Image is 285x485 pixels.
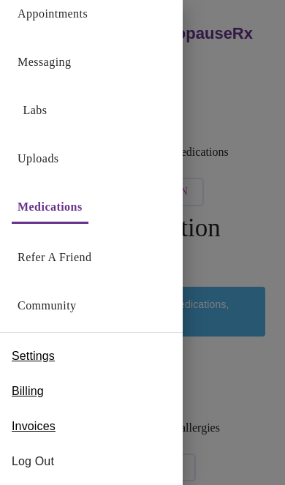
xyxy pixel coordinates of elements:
[12,48,77,77] button: Messaging
[18,247,92,268] a: Refer a Friend
[12,418,56,435] span: Invoices
[18,148,59,169] a: Uploads
[12,345,55,368] a: Settings
[12,453,171,470] span: Log Out
[12,415,56,438] a: Invoices
[18,296,77,316] a: Community
[12,380,44,403] a: Billing
[12,291,83,320] button: Community
[12,243,98,272] button: Refer a Friend
[12,383,44,400] span: Billing
[18,197,83,217] a: Medications
[18,52,71,72] a: Messaging
[12,192,88,224] button: Medications
[12,144,65,173] button: Uploads
[18,4,88,24] a: Appointments
[12,96,58,125] button: Labs
[12,347,55,365] span: Settings
[23,100,47,121] a: Labs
